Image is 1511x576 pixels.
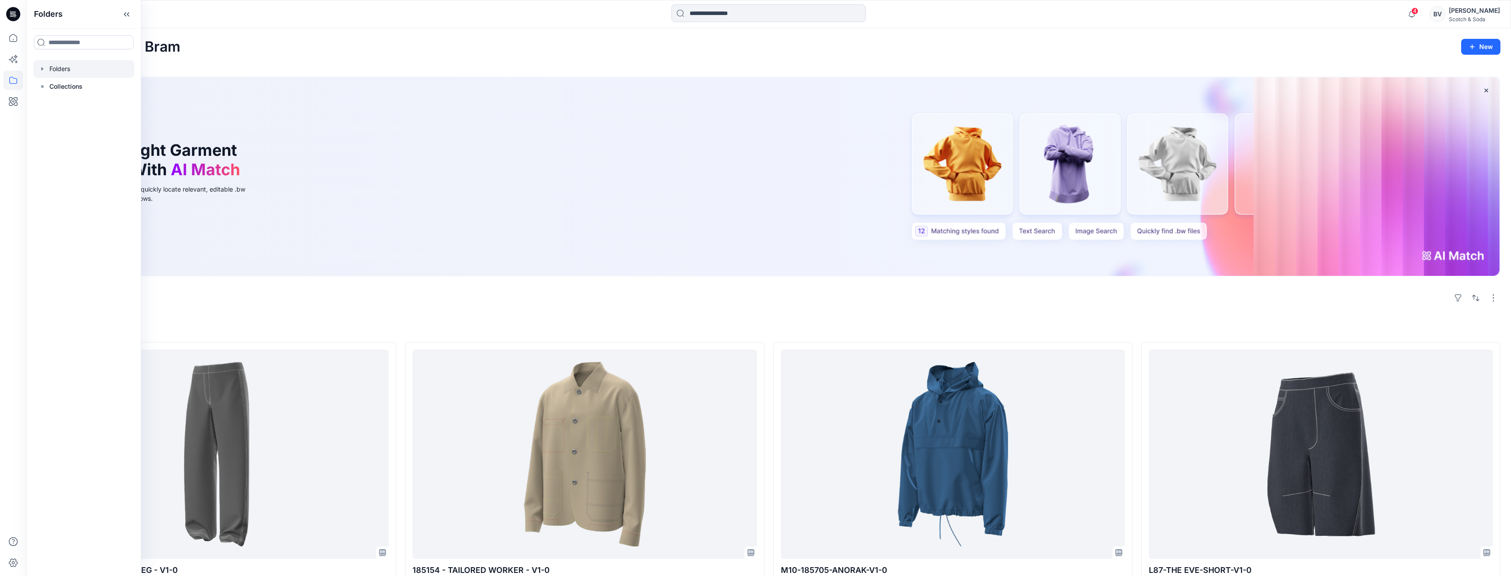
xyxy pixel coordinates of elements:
[1149,350,1493,559] a: L87-THE EVE-SHORT-V1-0
[781,350,1125,559] a: M10-185705-ANORAK-V1-0
[171,160,240,179] span: AI Match
[45,350,389,559] a: L80 - 185837 - BARREL LEG - V1-0
[59,184,258,203] div: Use text or image search to quickly locate relevant, editable .bw files for faster design workflows.
[1429,6,1445,22] div: BV
[1449,16,1500,23] div: Scotch & Soda
[412,350,757,559] a: 185154 - TAILORED WORKER - V1-0
[1449,5,1500,16] div: [PERSON_NAME]
[59,141,244,179] h1: Find the Right Garment Instantly With
[49,81,82,92] p: Collections
[37,323,1500,333] h4: Styles
[1461,39,1500,55] button: New
[1411,8,1418,15] span: 4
